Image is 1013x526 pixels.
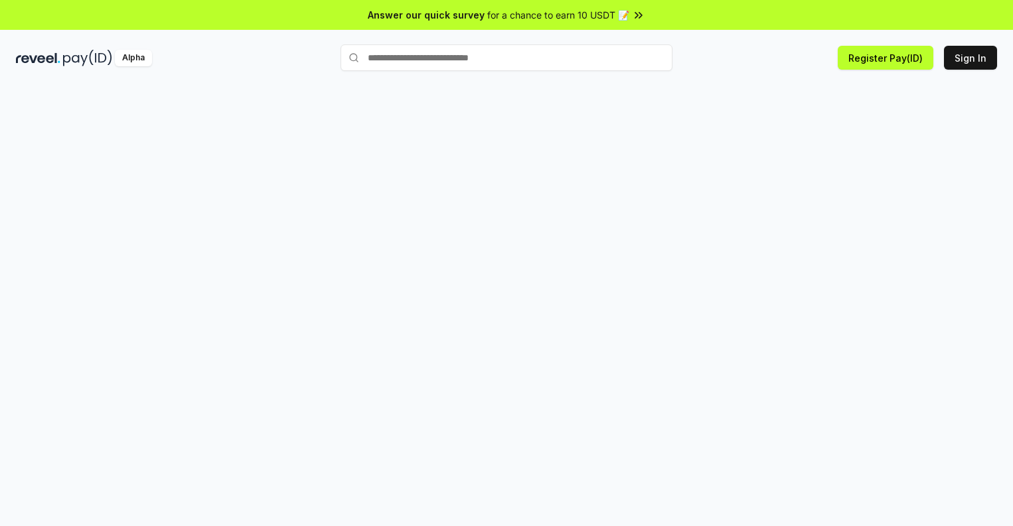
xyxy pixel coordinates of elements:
[838,46,933,70] button: Register Pay(ID)
[944,46,997,70] button: Sign In
[368,8,485,22] span: Answer our quick survey
[115,50,152,66] div: Alpha
[487,8,629,22] span: for a chance to earn 10 USDT 📝
[16,50,60,66] img: reveel_dark
[63,50,112,66] img: pay_id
